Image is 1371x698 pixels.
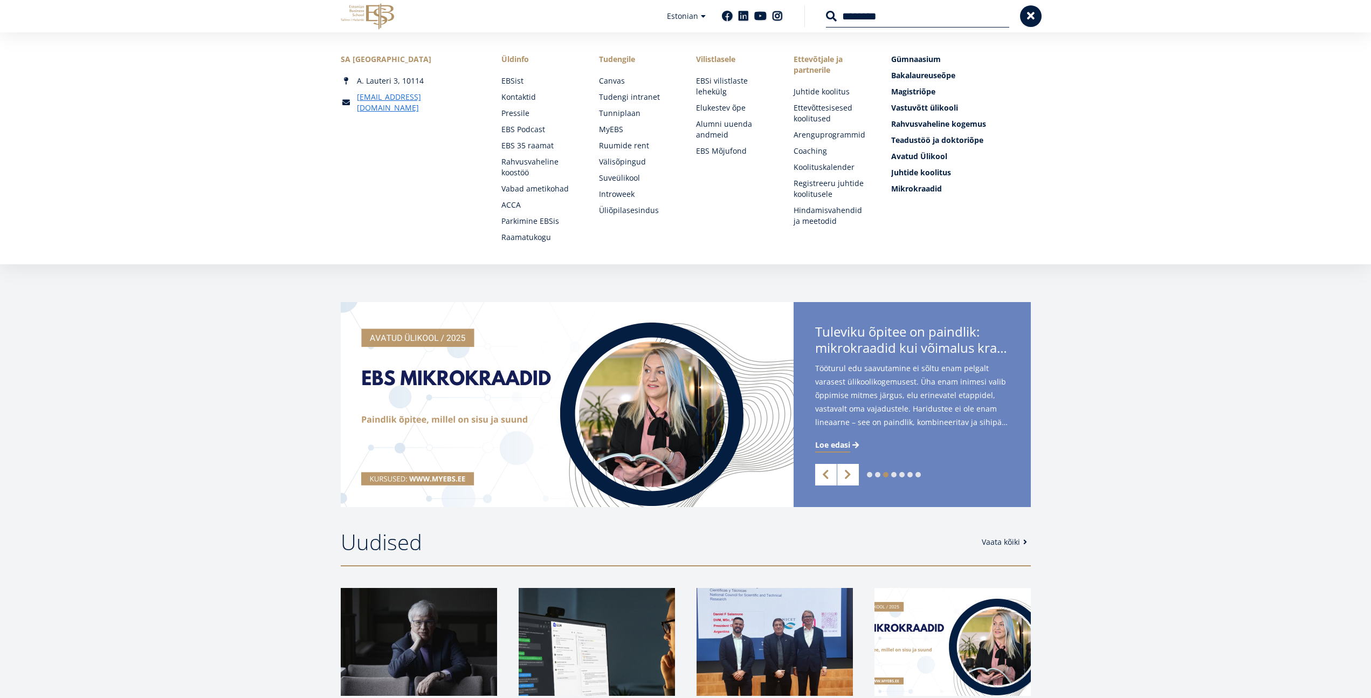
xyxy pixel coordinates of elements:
[794,129,870,140] a: Arenguprogrammid
[891,183,1030,194] a: Mikrokraadid
[341,588,497,696] img: a
[891,102,958,113] span: Vastuvõtt ülikooli
[815,324,1009,359] span: Tuleviku õpitee on paindlik:
[501,156,577,178] a: Rahvusvaheline koostöö
[891,70,955,80] span: Bakalaureuseõpe
[874,588,1031,696] img: a
[815,440,861,450] a: Loe edasi
[501,92,577,102] a: Kontaktid
[696,146,772,156] a: EBS Mõjufond
[883,472,888,477] a: 3
[794,178,870,200] a: Registreeru juhtide koolitusele
[891,54,1030,65] a: Gümnaasium
[696,119,772,140] a: Alumni uuenda andmeid
[357,92,480,113] a: [EMAIL_ADDRESS][DOMAIN_NAME]
[794,162,870,173] a: Koolituskalender
[738,11,749,22] a: Linkedin
[891,472,897,477] a: 4
[815,361,1009,433] span: Tööturul edu saavutamine ei sõltu enam pelgalt varasest ülikoolikogemusest. Üha enam inimesi vali...
[867,472,872,477] a: 1
[891,86,935,97] span: Magistriõpe
[891,151,947,161] span: Avatud Ülikool
[899,472,905,477] a: 5
[599,92,675,102] a: Tudengi intranet
[599,205,675,216] a: Üliõpilasesindus
[837,464,859,485] a: Next
[891,135,983,145] span: Teadustöö ja doktoriõpe
[891,102,1030,113] a: Vastuvõtt ülikooli
[754,11,767,22] a: Youtube
[501,232,577,243] a: Raamatukogu
[891,167,1030,178] a: Juhtide koolitus
[875,472,880,477] a: 2
[891,70,1030,81] a: Bakalaureuseõpe
[794,146,870,156] a: Coaching
[501,183,577,194] a: Vabad ametikohad
[891,135,1030,146] a: Teadustöö ja doktoriõpe
[697,588,853,696] img: OG: IMAGE Daniel Salamone visit
[501,200,577,210] a: ACCA
[891,183,942,194] span: Mikrokraadid
[891,86,1030,97] a: Magistriõpe
[501,140,577,151] a: EBS 35 raamat
[501,54,577,65] span: Üldinfo
[891,119,986,129] span: Rahvusvaheline kogemus
[519,588,675,696] img: a
[907,472,913,477] a: 6
[501,124,577,135] a: EBS Podcast
[501,76,577,86] a: EBSist
[599,189,675,200] a: Introweek
[599,173,675,183] a: Suveülikool
[696,102,772,113] a: Elukestev õpe
[341,76,480,86] div: A. Lauteri 3, 10114
[891,151,1030,162] a: Avatud Ülikool
[501,108,577,119] a: Pressile
[794,86,870,97] a: Juhtide koolitus
[696,76,772,97] a: EBSi vilistlaste lehekülg
[815,440,850,450] span: Loe edasi
[891,167,951,177] span: Juhtide koolitus
[599,140,675,151] a: Ruumide rent
[696,54,772,65] span: Vilistlasele
[794,54,870,76] span: Ettevõtjale ja partnerile
[815,340,1009,356] span: mikrokraadid kui võimalus kraadini jõudmiseks
[891,54,941,64] span: Gümnaasium
[815,464,837,485] a: Previous
[722,11,733,22] a: Facebook
[341,529,971,556] h2: Uudised
[599,54,675,65] a: Tudengile
[599,124,675,135] a: MyEBS
[794,205,870,227] a: Hindamisvahendid ja meetodid
[982,537,1031,548] a: Vaata kõiki
[599,156,675,167] a: Välisõpingud
[772,11,783,22] a: Instagram
[341,54,480,65] div: SA [GEOGRAPHIC_DATA]
[341,302,794,507] img: a
[891,119,1030,129] a: Rahvusvaheline kogemus
[794,102,870,124] a: Ettevõttesisesed koolitused
[915,472,921,477] a: 7
[599,108,675,119] a: Tunniplaan
[599,76,675,86] a: Canvas
[815,415,1009,429] span: lineaarne – see on paindlik, kombineeritav ja sihipärane. Just selles suunas liigub ka Estonian B...
[501,216,577,227] a: Parkimine EBSis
